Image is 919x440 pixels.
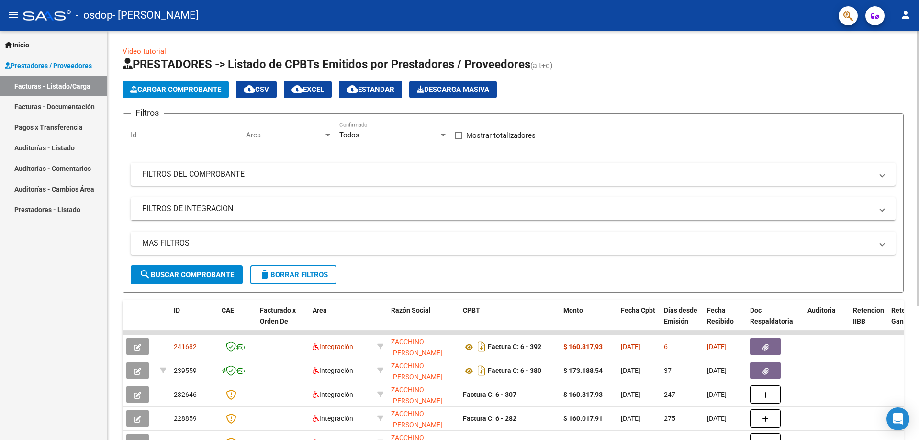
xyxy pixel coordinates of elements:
[139,269,151,280] mat-icon: search
[131,163,896,186] mat-expansion-panel-header: FILTROS DEL COMPROBANTE
[617,300,660,342] datatable-header-cell: Fecha Cpbt
[131,265,243,284] button: Buscar Comprobante
[291,83,303,95] mat-icon: cloud_download
[853,306,884,325] span: Retencion IIBB
[174,343,197,350] span: 241682
[488,367,541,375] strong: Factura C: 6 - 380
[409,81,497,98] app-download-masive: Descarga masiva de comprobantes (adjuntos)
[560,300,617,342] datatable-header-cell: Monto
[5,40,29,50] span: Inicio
[339,81,402,98] button: Estandar
[563,306,583,314] span: Monto
[886,407,909,430] div: Open Intercom Messenger
[391,410,442,429] span: ZACCHINO [PERSON_NAME]
[142,169,873,180] mat-panel-title: FILTROS DEL COMPROBANTE
[347,85,394,94] span: Estandar
[475,339,488,354] i: Descargar documento
[391,338,442,357] span: ZACCHINO [PERSON_NAME]
[391,362,442,381] span: ZACCHINO [PERSON_NAME]
[5,60,92,71] span: Prestadores / Proveedores
[259,269,270,280] mat-icon: delete
[246,131,324,139] span: Area
[664,415,675,422] span: 275
[8,9,19,21] mat-icon: menu
[256,300,309,342] datatable-header-cell: Facturado x Orden De
[391,386,442,405] span: ZACCHINO [PERSON_NAME]
[664,306,697,325] span: Días desde Emisión
[387,300,459,342] datatable-header-cell: Razón Social
[259,271,328,279] span: Borrar Filtros
[391,408,455,429] div: 20139897375
[222,306,234,314] span: CAE
[804,300,849,342] datatable-header-cell: Auditoria
[463,415,516,422] strong: Factura C: 6 - 282
[131,232,896,255] mat-expansion-panel-header: MAS FILTROS
[112,5,199,26] span: - [PERSON_NAME]
[139,271,234,279] span: Buscar Comprobante
[707,343,727,350] span: [DATE]
[563,391,603,398] strong: $ 160.817,93
[313,367,353,374] span: Integración
[707,391,727,398] span: [DATE]
[707,306,734,325] span: Fecha Recibido
[807,306,836,314] span: Auditoria
[250,265,336,284] button: Borrar Filtros
[123,81,229,98] button: Cargar Comprobante
[131,197,896,220] mat-expansion-panel-header: FILTROS DE INTEGRACION
[131,106,164,120] h3: Filtros
[339,131,359,139] span: Todos
[746,300,804,342] datatable-header-cell: Doc Respaldatoria
[563,367,603,374] strong: $ 173.188,54
[142,203,873,214] mat-panel-title: FILTROS DE INTEGRACION
[170,300,218,342] datatable-header-cell: ID
[664,391,675,398] span: 247
[174,367,197,374] span: 239559
[174,306,180,314] span: ID
[475,363,488,378] i: Descargar documento
[466,130,536,141] span: Mostrar totalizadores
[459,300,560,342] datatable-header-cell: CPBT
[621,367,640,374] span: [DATE]
[236,81,277,98] button: CSV
[174,391,197,398] span: 232646
[750,306,793,325] span: Doc Respaldatoria
[260,306,296,325] span: Facturado x Orden De
[463,306,480,314] span: CPBT
[621,306,655,314] span: Fecha Cpbt
[409,81,497,98] button: Descarga Masiva
[463,391,516,398] strong: Factura C: 6 - 307
[244,83,255,95] mat-icon: cloud_download
[563,415,603,422] strong: $ 160.017,91
[313,391,353,398] span: Integración
[313,343,353,350] span: Integración
[703,300,746,342] datatable-header-cell: Fecha Recibido
[391,306,431,314] span: Razón Social
[309,300,373,342] datatable-header-cell: Area
[391,384,455,405] div: 20139897375
[664,367,672,374] span: 37
[391,361,455,381] div: 20139897375
[313,415,353,422] span: Integración
[123,57,530,71] span: PRESTADORES -> Listado de CPBTs Emitidos por Prestadores / Proveedores
[218,300,256,342] datatable-header-cell: CAE
[291,85,324,94] span: EXCEL
[900,9,911,21] mat-icon: person
[123,47,166,56] a: Video tutorial
[417,85,489,94] span: Descarga Masiva
[707,415,727,422] span: [DATE]
[244,85,269,94] span: CSV
[313,306,327,314] span: Area
[76,5,112,26] span: - osdop
[391,337,455,357] div: 20139897375
[284,81,332,98] button: EXCEL
[707,367,727,374] span: [DATE]
[488,343,541,351] strong: Factura C: 6 - 392
[660,300,703,342] datatable-header-cell: Días desde Emisión
[849,300,887,342] datatable-header-cell: Retencion IIBB
[563,343,603,350] strong: $ 160.817,93
[621,343,640,350] span: [DATE]
[347,83,358,95] mat-icon: cloud_download
[142,238,873,248] mat-panel-title: MAS FILTROS
[530,61,553,70] span: (alt+q)
[130,85,221,94] span: Cargar Comprobante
